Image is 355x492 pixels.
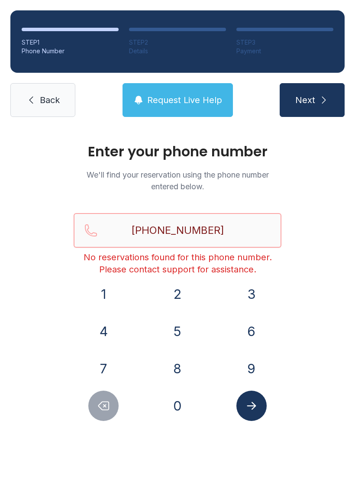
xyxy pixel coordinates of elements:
button: 6 [236,316,267,346]
div: Payment [236,47,333,55]
button: 7 [88,353,119,384]
button: 2 [162,279,193,309]
p: We'll find your reservation using the phone number entered below. [74,169,281,192]
span: Request Live Help [147,94,222,106]
button: 3 [236,279,267,309]
div: Details [129,47,226,55]
input: Reservation phone number [74,213,281,248]
h1: Enter your phone number [74,145,281,159]
button: 0 [162,391,193,421]
div: STEP 2 [129,38,226,47]
div: STEP 1 [22,38,119,47]
button: Delete number [88,391,119,421]
div: No reservations found for this phone number. Please contact support for assistance. [74,251,281,275]
span: Next [295,94,315,106]
div: STEP 3 [236,38,333,47]
div: Phone Number [22,47,119,55]
button: 4 [88,316,119,346]
button: 9 [236,353,267,384]
span: Back [40,94,60,106]
button: 5 [162,316,193,346]
button: 1 [88,279,119,309]
button: Submit lookup form [236,391,267,421]
button: 8 [162,353,193,384]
